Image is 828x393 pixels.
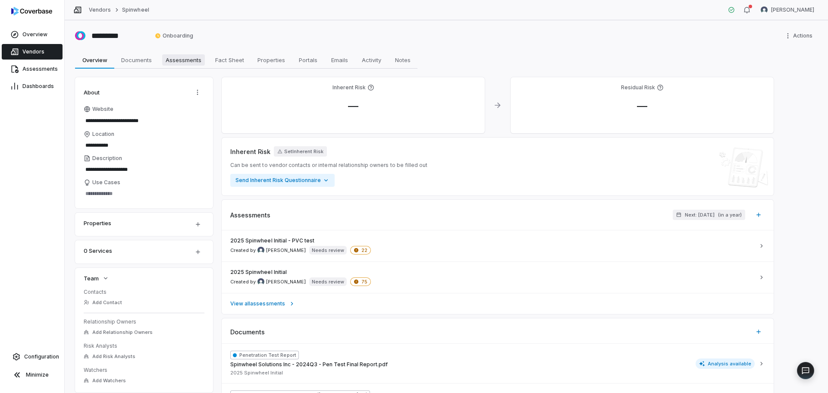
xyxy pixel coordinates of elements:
[24,353,59,360] span: Configuration
[22,48,44,55] span: Vendors
[673,210,745,220] button: Next: [DATE](in a year)
[266,279,306,285] span: [PERSON_NAME]
[26,371,49,378] span: Minimize
[84,274,99,282] span: Team
[81,270,112,286] button: Team
[230,147,270,156] span: Inherent Risk
[350,277,371,286] span: 75
[230,247,306,254] span: Created by
[230,162,427,169] span: Can be sent to vendor contacts or internal relationship owners to be filled out
[257,278,264,285] img: Dani Vattuone avatar
[222,344,774,383] button: Penetration Test ReportSpinwheel Solutions Inc - 2024Q3 - Pen Test Final Report.pdf2025 Spinwheel...
[771,6,814,13] span: [PERSON_NAME]
[2,61,63,77] a: Assessments
[81,295,125,310] button: Add Contact
[230,351,299,359] span: Penetration Test Report
[230,237,314,244] span: 2025 Spinwheel Initial - PVC test
[84,188,204,200] textarea: Use Cases
[696,358,755,369] span: Analysis available
[341,100,365,112] span: —
[89,6,111,13] a: Vendors
[118,54,155,66] span: Documents
[222,293,774,314] a: View allassessments
[621,84,655,91] h4: Residual Risk
[230,327,265,336] span: Documents
[191,86,204,99] button: Actions
[22,66,58,72] span: Assessments
[79,54,111,66] span: Overview
[2,44,63,60] a: Vendors
[230,211,270,220] span: Assessments
[84,289,204,296] dt: Contacts
[84,139,204,151] input: Location
[22,83,54,90] span: Dashboards
[11,7,52,16] img: Coverbase logo
[230,278,306,285] span: Created by
[122,6,149,13] a: Spinwheel
[92,329,153,336] span: Add Relationship Owners
[212,54,248,66] span: Fact Sheet
[92,155,122,162] span: Description
[392,54,414,66] span: Notes
[222,230,774,261] a: 2025 Spinwheel Initial - PVC testCreated by Dani Vattuone avatar[PERSON_NAME]Needs review22
[332,84,366,91] h4: Inherent Risk
[685,212,715,218] span: Next: [DATE]
[3,366,61,384] button: Minimize
[155,32,193,39] span: Onboarding
[2,27,63,42] a: Overview
[92,106,113,113] span: Website
[756,3,819,16] button: Dani Vattuone avatar[PERSON_NAME]
[266,247,306,254] span: [PERSON_NAME]
[84,318,204,325] dt: Relationship Owners
[257,247,264,254] img: Dani Vattuone avatar
[92,131,114,138] span: Location
[230,361,388,368] span: Spinwheel Solutions Inc - 2024Q3 - Pen Test Final Report.pdf
[22,31,47,38] span: Overview
[92,353,135,360] span: Add Risk Analysts
[254,54,289,66] span: Properties
[84,343,204,349] dt: Risk Analysts
[295,54,321,66] span: Portals
[350,246,371,255] span: 22
[222,261,774,293] a: 2025 Spinwheel InitialCreated by Dani Vattuone avatar[PERSON_NAME]Needs review75
[2,79,63,94] a: Dashboards
[230,300,285,307] span: View all assessments
[84,367,204,374] dt: Watchers
[630,100,654,112] span: —
[274,146,327,157] button: SetInherent Risk
[312,278,344,285] p: Needs review
[328,54,351,66] span: Emails
[3,349,61,365] a: Configuration
[92,179,120,186] span: Use Cases
[358,54,385,66] span: Activity
[312,247,344,254] p: Needs review
[230,269,287,276] span: 2025 Spinwheel Initial
[230,174,335,187] button: Send Inherent Risk Questionnaire
[84,115,190,127] input: Website
[84,163,204,176] textarea: Description
[718,212,742,218] span: ( in a year )
[782,29,818,42] button: More actions
[761,6,768,13] img: Dani Vattuone avatar
[84,88,100,96] span: About
[230,370,283,376] span: 2025 Spinwheel Initial
[162,54,205,66] span: Assessments
[92,377,126,384] span: Add Watchers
